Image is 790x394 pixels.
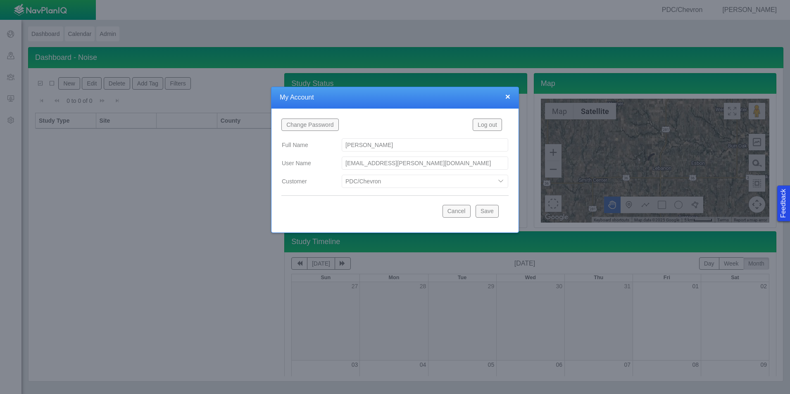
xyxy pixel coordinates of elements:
[275,174,335,189] label: Customer
[281,119,339,131] button: Change Password
[275,156,335,171] label: User Name
[476,205,499,217] button: Save
[505,92,510,101] button: close
[473,119,502,131] button: Log out
[275,138,335,152] label: Full Name
[280,93,510,102] h4: My Account
[443,205,471,217] button: Cancel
